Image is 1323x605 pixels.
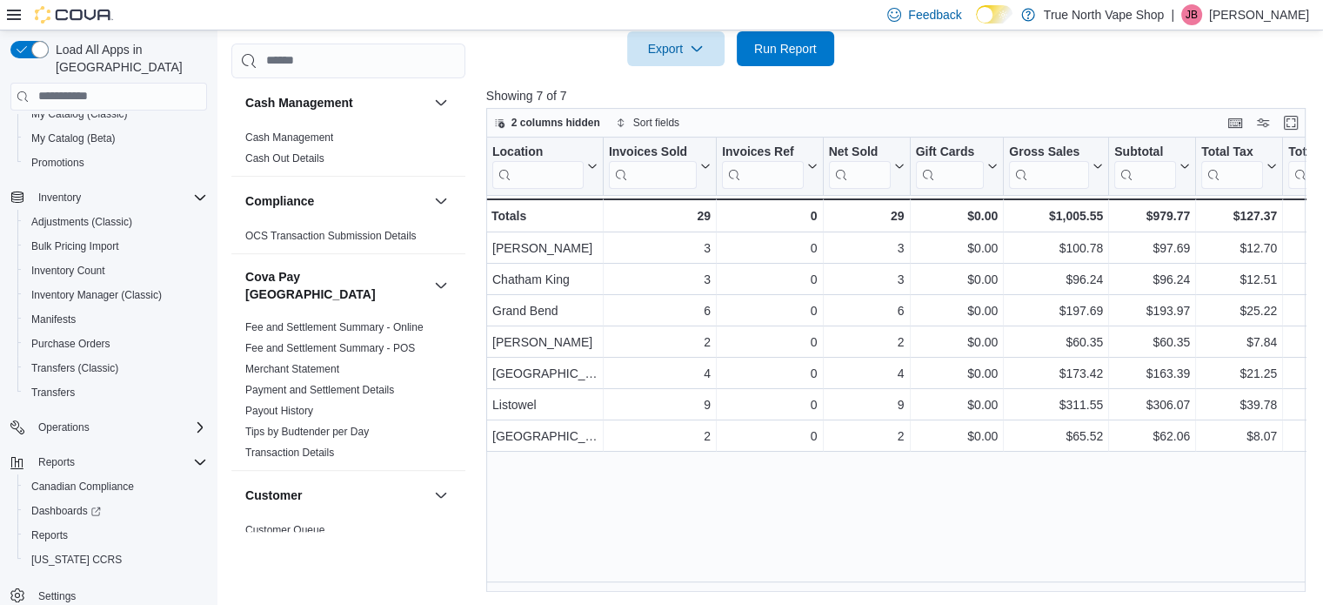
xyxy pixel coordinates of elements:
[487,112,607,133] button: 2 columns hidden
[24,333,117,354] a: Purchase Orders
[828,144,904,188] button: Net Sold
[915,205,998,226] div: $0.00
[24,260,207,281] span: Inventory Count
[722,238,817,259] div: 0
[245,426,369,438] a: Tips by Budtender per Day
[1201,300,1277,321] div: $25.22
[915,363,998,384] div: $0.00
[245,487,302,504] h3: Customer
[828,332,904,353] div: 2
[245,151,324,165] span: Cash Out Details
[245,523,324,537] span: Customer Queue
[245,446,334,460] span: Transaction Details
[609,112,686,133] button: Sort fields
[24,501,207,521] span: Dashboards
[1114,426,1190,447] div: $62.06
[1114,144,1176,188] div: Subtotal
[31,107,128,121] span: My Catalog (Classic)
[492,363,598,384] div: [GEOGRAPHIC_DATA]
[828,363,904,384] div: 4
[1009,144,1103,188] button: Gross Sales
[491,205,598,226] div: Totals
[31,480,134,494] span: Canadian Compliance
[245,192,314,210] h3: Compliance
[1009,269,1103,290] div: $96.24
[1201,144,1277,188] button: Total Tax
[828,144,890,188] div: Net Sold
[828,144,890,160] div: Net Sold
[828,205,904,226] div: 29
[31,215,132,229] span: Adjustments (Classic)
[31,264,105,278] span: Inventory Count
[24,476,141,497] a: Canadian Compliance
[1186,4,1198,25] span: JB
[24,104,135,124] a: My Catalog (Classic)
[1114,300,1190,321] div: $193.97
[245,131,333,144] a: Cash Management
[24,309,83,330] a: Manifests
[609,205,711,226] div: 29
[24,382,207,403] span: Transfers
[24,152,207,173] span: Promotions
[24,525,75,546] a: Reports
[245,321,424,333] a: Fee and Settlement Summary - Online
[1181,4,1202,25] div: Jeff Butcher
[17,210,214,234] button: Adjustments (Classic)
[31,239,119,253] span: Bulk Pricing Import
[1201,205,1277,226] div: $127.37
[1114,238,1190,259] div: $97.69
[915,144,984,160] div: Gift Cards
[24,501,108,521] a: Dashboards
[915,144,998,188] button: Gift Cards
[1114,205,1190,226] div: $979.77
[245,268,427,303] h3: Cova Pay [GEOGRAPHIC_DATA]
[915,269,998,290] div: $0.00
[31,337,110,351] span: Purchase Orders
[24,128,123,149] a: My Catalog (Beta)
[1114,269,1190,290] div: $96.24
[492,394,598,415] div: Listowel
[31,386,75,400] span: Transfers
[609,300,711,321] div: 6
[633,116,679,130] span: Sort fields
[17,151,214,175] button: Promotions
[245,362,339,376] span: Merchant Statement
[31,187,207,208] span: Inventory
[492,426,598,447] div: [GEOGRAPHIC_DATA]
[1009,394,1103,415] div: $311.55
[915,238,998,259] div: $0.00
[431,92,451,113] button: Cash Management
[1009,426,1103,447] div: $65.52
[24,104,207,124] span: My Catalog (Classic)
[17,523,214,548] button: Reports
[627,31,725,66] button: Export
[1209,4,1309,25] p: [PERSON_NAME]
[245,320,424,334] span: Fee and Settlement Summary - Online
[492,269,598,290] div: Chatham King
[828,269,904,290] div: 3
[609,332,711,353] div: 2
[828,426,904,447] div: 2
[1009,238,1103,259] div: $100.78
[609,144,711,188] button: Invoices Sold
[17,474,214,499] button: Canadian Compliance
[24,212,139,232] a: Adjustments (Classic)
[609,238,711,259] div: 3
[24,358,207,379] span: Transfers (Classic)
[17,234,214,259] button: Bulk Pricing Import
[3,185,214,210] button: Inventory
[245,94,427,111] button: Cash Management
[245,447,334,459] a: Transaction Details
[1201,394,1277,415] div: $39.78
[24,549,129,570] a: [US_STATE] CCRS
[1114,144,1190,188] button: Subtotal
[245,230,417,242] a: OCS Transaction Submission Details
[24,549,207,570] span: Washington CCRS
[1114,394,1190,415] div: $306.07
[245,404,313,418] span: Payout History
[24,260,112,281] a: Inventory Count
[3,450,214,474] button: Reports
[24,476,207,497] span: Canadian Compliance
[231,127,465,176] div: Cash Management
[31,452,82,473] button: Reports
